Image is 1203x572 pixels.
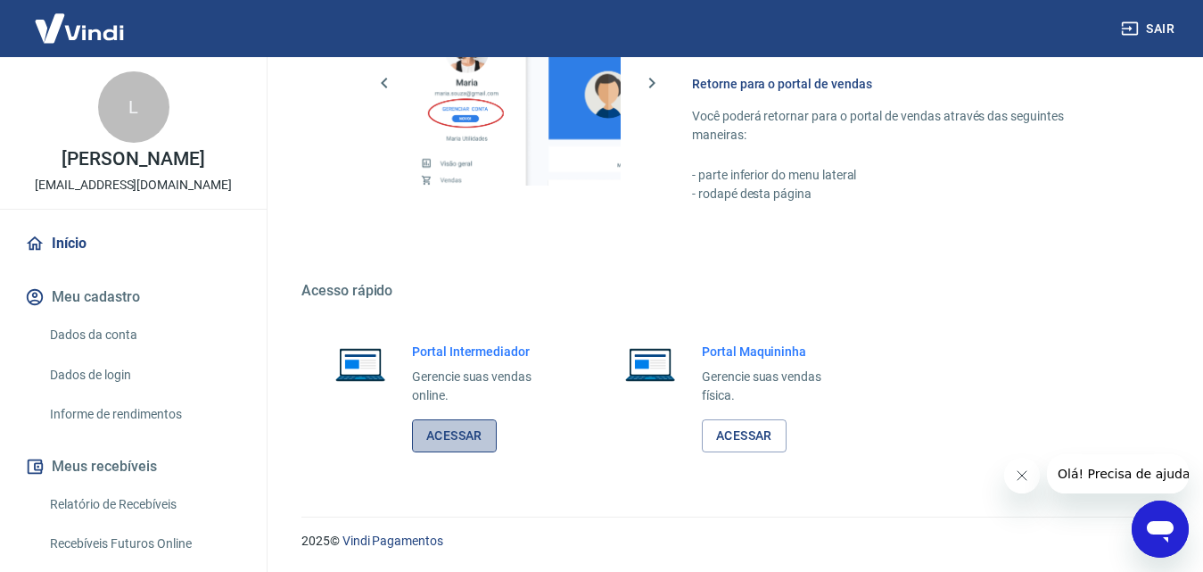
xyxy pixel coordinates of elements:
[43,317,245,353] a: Dados da conta
[613,343,688,385] img: Imagem de um notebook aberto
[323,343,398,385] img: Imagem de um notebook aberto
[702,368,849,405] p: Gerencie suas vendas física.
[21,447,245,486] button: Meus recebíveis
[692,166,1117,185] p: - parte inferior do menu lateral
[702,343,849,361] h6: Portal Maquininha
[43,486,245,523] a: Relatório de Recebíveis
[692,107,1117,145] p: Você poderá retornar para o portal de vendas através das seguintes maneiras:
[1047,454,1189,493] iframe: Mensagem da empresa
[412,368,559,405] p: Gerencie suas vendas online.
[301,282,1160,300] h5: Acesso rápido
[692,185,1117,203] p: - rodapé desta página
[412,343,559,361] h6: Portal Intermediador
[692,75,1117,93] h6: Retorne para o portal de vendas
[43,396,245,433] a: Informe de rendimentos
[412,419,497,452] a: Acessar
[342,534,443,548] a: Vindi Pagamentos
[702,419,787,452] a: Acessar
[43,526,245,562] a: Recebíveis Futuros Online
[301,532,1160,551] p: 2025 ©
[1004,458,1040,493] iframe: Fechar mensagem
[21,224,245,263] a: Início
[1117,12,1182,46] button: Sair
[43,357,245,394] a: Dados de login
[35,176,232,195] p: [EMAIL_ADDRESS][DOMAIN_NAME]
[98,71,169,143] div: L
[21,1,137,55] img: Vindi
[11,12,150,27] span: Olá! Precisa de ajuda?
[1132,501,1189,558] iframe: Botão para abrir a janela de mensagens
[21,278,245,317] button: Meu cadastro
[62,150,204,169] p: [PERSON_NAME]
